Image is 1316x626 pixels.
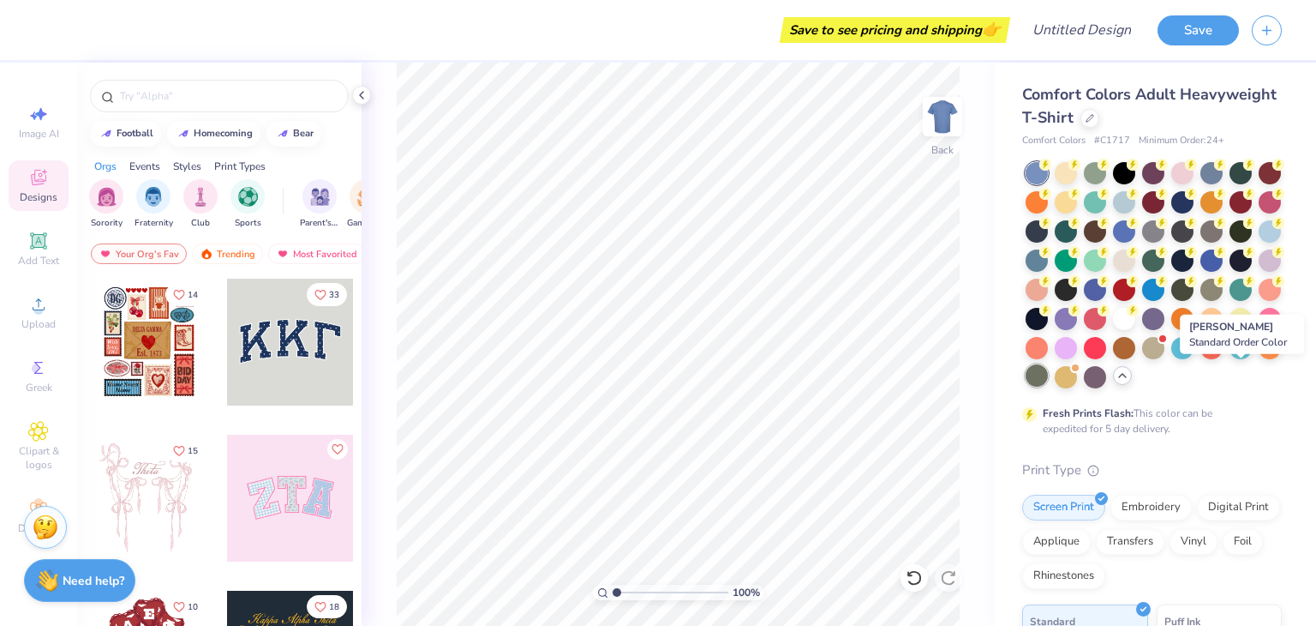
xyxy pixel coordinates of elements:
[200,248,213,260] img: trending.gif
[1139,134,1224,148] span: Minimum Order: 24 +
[300,217,339,230] span: Parent's Weekend
[1019,13,1145,47] input: Untitled Design
[1157,15,1239,45] button: Save
[129,159,160,174] div: Events
[94,159,117,174] div: Orgs
[167,121,260,147] button: homecoming
[293,129,314,138] div: bear
[20,190,57,204] span: Designs
[173,159,201,174] div: Styles
[89,179,123,230] div: filter for Sorority
[1180,315,1304,354] div: [PERSON_NAME]
[144,187,163,207] img: Fraternity Image
[300,179,339,230] div: filter for Parent's Weekend
[165,283,206,306] button: Like
[118,87,338,105] input: Try "Alpha"
[135,217,173,230] span: Fraternity
[300,179,339,230] button: filter button
[9,444,69,472] span: Clipart & logos
[1022,134,1086,148] span: Comfort Colors
[329,291,339,299] span: 33
[91,244,187,264] div: Your Org's Fav
[235,217,261,230] span: Sports
[214,159,266,174] div: Print Types
[329,603,339,611] span: 18
[18,254,59,268] span: Add Text
[238,187,258,207] img: Sports Image
[89,179,123,230] button: filter button
[1022,84,1277,128] span: Comfort Colors Adult Heavyweight T-Shirt
[1189,335,1287,349] span: Standard Order Color
[1043,406,1134,420] strong: Fresh Prints Flash:
[327,439,348,460] button: Like
[18,521,59,535] span: Decorate
[347,179,386,230] button: filter button
[188,291,198,299] span: 14
[276,129,290,139] img: trend_line.gif
[230,179,265,230] button: filter button
[99,248,112,260] img: most_fav.gif
[176,129,190,139] img: trend_line.gif
[784,17,1006,43] div: Save to see pricing and shipping
[97,187,117,207] img: Sorority Image
[982,19,1001,39] span: 👉
[99,129,113,139] img: trend_line.gif
[183,179,218,230] button: filter button
[1197,495,1280,521] div: Digital Print
[307,595,347,618] button: Like
[1169,529,1217,555] div: Vinyl
[135,179,173,230] div: filter for Fraternity
[63,573,124,589] strong: Need help?
[266,121,321,147] button: bear
[1022,495,1105,521] div: Screen Print
[1096,529,1164,555] div: Transfers
[183,179,218,230] div: filter for Club
[188,447,198,455] span: 15
[117,129,153,138] div: football
[931,142,954,158] div: Back
[188,603,198,611] span: 10
[191,187,210,207] img: Club Image
[191,217,210,230] span: Club
[21,317,56,331] span: Upload
[268,244,365,264] div: Most Favorited
[733,585,760,600] span: 100 %
[230,179,265,230] div: filter for Sports
[19,127,59,141] span: Image AI
[91,217,123,230] span: Sorority
[1223,529,1263,555] div: Foil
[1094,134,1130,148] span: # C1717
[90,121,161,147] button: football
[347,217,386,230] span: Game Day
[26,381,52,394] span: Greek
[357,187,377,207] img: Game Day Image
[135,179,173,230] button: filter button
[194,129,253,138] div: homecoming
[307,283,347,306] button: Like
[1022,563,1105,589] div: Rhinestones
[310,187,330,207] img: Parent's Weekend Image
[192,244,263,264] div: Trending
[1110,495,1192,521] div: Embroidery
[925,99,960,134] img: Back
[165,439,206,462] button: Like
[347,179,386,230] div: filter for Game Day
[276,248,290,260] img: most_fav.gif
[1022,460,1282,480] div: Print Type
[165,595,206,618] button: Like
[1043,406,1253,436] div: This color can be expedited for 5 day delivery.
[1022,529,1091,555] div: Applique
